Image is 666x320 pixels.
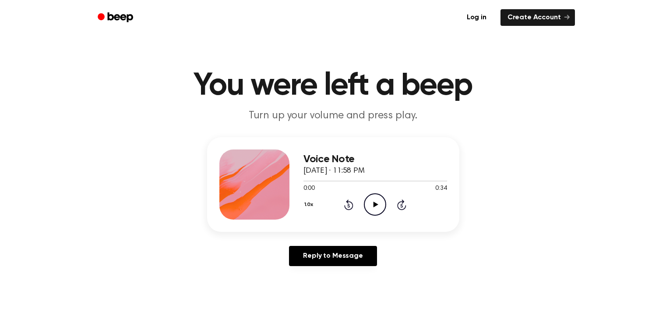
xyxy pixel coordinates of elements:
a: Create Account [500,9,575,26]
a: Reply to Message [289,246,377,266]
a: Beep [92,9,141,26]
h1: You were left a beep [109,70,557,102]
a: Log in [458,7,495,28]
span: 0:00 [303,184,315,193]
span: 0:34 [435,184,447,193]
button: 1.0x [303,197,317,212]
span: [DATE] · 11:58 PM [303,167,365,175]
h3: Voice Note [303,153,447,165]
p: Turn up your volume and press play. [165,109,501,123]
